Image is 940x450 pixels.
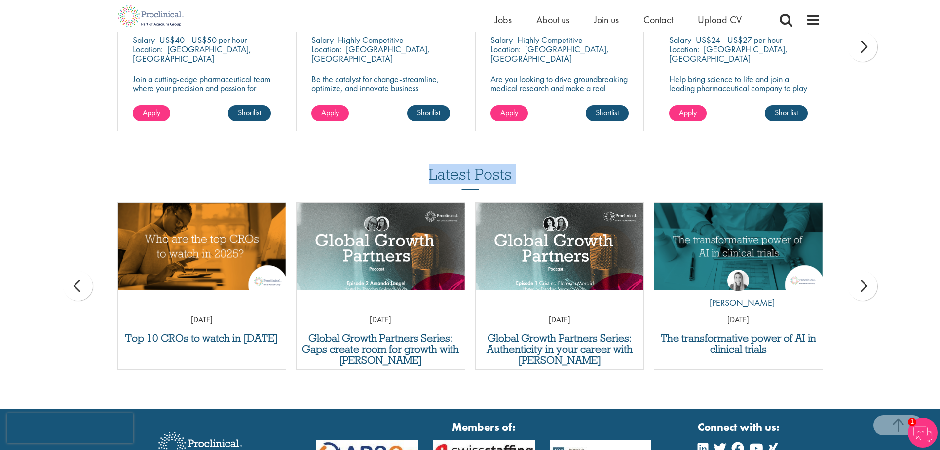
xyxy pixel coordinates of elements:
a: Upload CV [698,13,742,26]
a: Link to a post [476,203,644,290]
a: Shortlist [586,105,629,121]
span: Location: [669,43,699,55]
a: Shortlist [407,105,450,121]
span: Salary [311,34,334,45]
h3: Latest Posts [429,166,512,190]
p: Highly Competitive [517,34,583,45]
a: Link to a post [654,203,823,290]
a: Apply [311,105,349,121]
a: Apply [133,105,170,121]
div: next [848,32,877,62]
p: [GEOGRAPHIC_DATA], [GEOGRAPHIC_DATA] [669,43,788,64]
p: Help bring science to life and join a leading pharmaceutical company to play a key role in delive... [669,74,808,121]
p: [DATE] [297,314,465,326]
p: Are you looking to drive groundbreaking medical research and make a real impact-join our client a... [490,74,629,112]
span: Apply [143,107,160,118]
a: Top 10 CROs to watch in [DATE] [123,333,281,344]
p: US$24 - US$27 per hour [696,34,782,45]
span: Apply [321,107,339,118]
p: Highly Competitive [338,34,404,45]
span: Apply [679,107,697,118]
img: The Transformative Power of AI in Clinical Trials | Proclinical [654,203,823,290]
img: Chatbot [908,418,938,448]
span: Salary [490,34,513,45]
span: Location: [133,43,163,55]
strong: Connect with us: [698,419,782,435]
p: [GEOGRAPHIC_DATA], [GEOGRAPHIC_DATA] [490,43,609,64]
a: Link to a post [297,203,465,290]
div: next [848,271,877,301]
a: Join us [594,13,619,26]
span: Location: [490,43,521,55]
span: Salary [669,34,691,45]
a: Shortlist [765,105,808,121]
a: Link to a post [118,203,286,290]
a: Shortlist [228,105,271,121]
p: [DATE] [654,314,823,326]
p: [DATE] [476,314,644,326]
img: Top 10 CROs 2025 | Proclinical [118,203,286,290]
strong: Members of: [316,419,652,435]
a: The transformative power of AI in clinical trials [659,333,818,355]
p: [DATE] [118,314,286,326]
p: [GEOGRAPHIC_DATA], [GEOGRAPHIC_DATA] [311,43,430,64]
span: Salary [133,34,155,45]
p: US$40 - US$50 per hour [159,34,247,45]
a: Jobs [495,13,512,26]
span: Apply [500,107,518,118]
iframe: reCAPTCHA [7,413,133,443]
p: Join a cutting-edge pharmaceutical team where your precision and passion for science will help sh... [133,74,271,112]
a: Global Growth Partners Series: Gaps create room for growth with [PERSON_NAME] [301,333,460,366]
p: [PERSON_NAME] [702,296,775,309]
a: Apply [669,105,707,121]
a: Contact [643,13,673,26]
span: Location: [311,43,341,55]
a: Apply [490,105,528,121]
span: 1 [908,418,916,426]
p: [GEOGRAPHIC_DATA], [GEOGRAPHIC_DATA] [133,43,251,64]
a: Global Growth Partners Series: Authenticity in your career with [PERSON_NAME] [481,333,639,366]
div: prev [63,271,93,301]
a: Hannah Burke [PERSON_NAME] [702,270,775,314]
a: About us [536,13,569,26]
img: Hannah Burke [727,270,749,291]
p: Be the catalyst for change-streamline, optimize, and innovate business processes in a dynamic bio... [311,74,450,112]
